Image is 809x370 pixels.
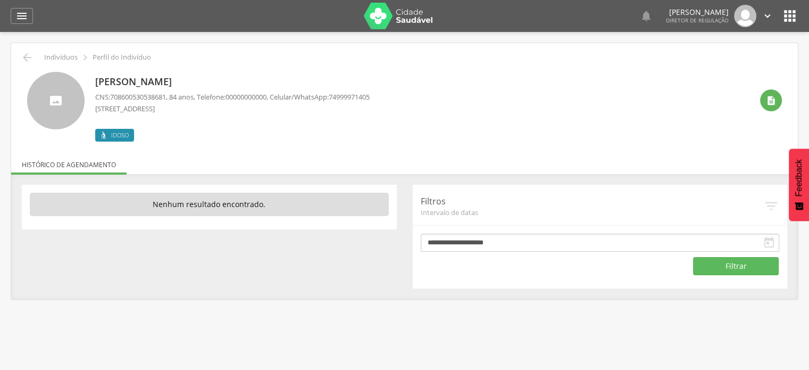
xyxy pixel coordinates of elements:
[329,92,370,102] span: 74999971405
[15,10,28,22] i: 
[79,52,91,63] i: 
[111,131,129,139] span: Idoso
[781,7,798,24] i: 
[760,89,782,111] div: Ver histórico de cadastramento
[95,75,370,89] p: [PERSON_NAME]
[693,257,779,275] button: Filtrar
[95,92,370,102] p: CNS: , 84 anos, Telefone: , Celular/WhatsApp:
[93,53,151,62] p: Perfil do Indivíduo
[110,92,166,102] span: 708600530538681
[640,10,653,22] i: 
[762,5,773,27] a: 
[666,17,729,24] span: Diretor de regulação
[21,51,34,64] i: Voltar
[666,9,729,16] p: [PERSON_NAME]
[789,149,809,221] button: Feedback - Mostrar pesquisa
[762,10,773,22] i: 
[794,159,804,196] span: Feedback
[44,53,78,62] p: Indivíduos
[640,5,653,27] a: 
[421,208,764,217] span: Intervalo de datas
[763,236,775,249] i: 
[11,8,33,24] a: 
[763,198,779,214] i: 
[766,95,777,106] i: 
[95,104,370,114] p: [STREET_ADDRESS]
[421,195,764,208] p: Filtros
[30,193,389,216] p: Nenhum resultado encontrado.
[226,92,266,102] span: 00000000000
